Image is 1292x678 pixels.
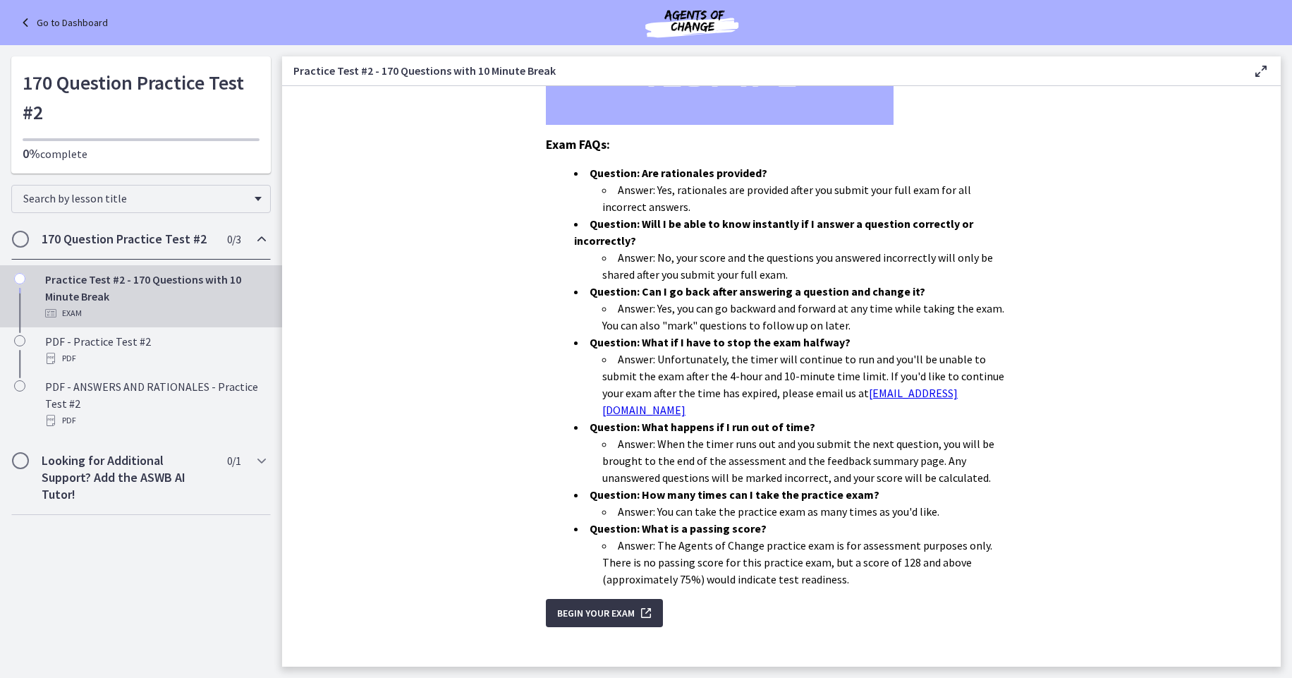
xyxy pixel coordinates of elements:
[607,6,776,40] img: Agents of Change
[557,605,635,622] span: Begin Your Exam
[227,231,240,248] span: 0 / 3
[590,335,851,349] strong: Question: What if I have to stop the exam halfway?
[546,136,610,152] span: Exam FAQs:
[590,420,815,434] strong: Question: What happens if I run out of time?
[11,185,271,213] div: Search by lesson title
[45,350,265,367] div: PDF
[293,62,1230,79] h3: Practice Test #2 - 170 Questions with 10 Minute Break
[602,503,1017,520] li: Answer: You can take the practice exam as many times as you'd like.
[45,412,265,429] div: PDF
[602,537,1017,588] li: Answer: The Agents of Change practice exam is for assessment purposes only. There is no passing s...
[42,231,214,248] h2: 170 Question Practice Test #2
[45,333,265,367] div: PDF - Practice Test #2
[590,521,767,535] strong: Question: What is a passing score?
[602,435,1017,486] li: Answer: When the timer runs out and you submit the next question, you will be brought to the end ...
[42,452,214,503] h2: Looking for Additional Support? Add the ASWB AI Tutor!
[602,300,1017,334] li: Answer: Yes, you can go backward and forward at any time while taking the exam. You can also "mar...
[574,217,973,248] strong: Question: Will I be able to know instantly if I answer a question correctly or incorrectly?
[23,191,248,205] span: Search by lesson title
[590,166,767,180] strong: Question: Are rationales provided?
[602,351,1017,418] li: Answer: Unfortunately, the timer will continue to run and you'll be unable to submit the exam aft...
[227,452,240,469] span: 0 / 1
[602,249,1017,283] li: Answer: No, your score and the questions you answered incorrectly will only be shared after you s...
[590,488,879,502] strong: Question: How many times can I take the practice exam?
[602,181,1017,215] li: Answer: Yes, rationales are provided after you submit your full exam for all incorrect answers.
[45,305,265,322] div: Exam
[590,284,925,298] strong: Question: Can I go back after answering a question and change it?
[45,271,265,322] div: Practice Test #2 - 170 Questions with 10 Minute Break
[23,145,260,162] p: complete
[45,378,265,429] div: PDF - ANSWERS AND RATIONALES - Practice Test #2
[17,14,108,31] a: Go to Dashboard
[23,145,40,162] span: 0%
[23,68,260,127] h1: 170 Question Practice Test #2
[546,599,663,627] button: Begin Your Exam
